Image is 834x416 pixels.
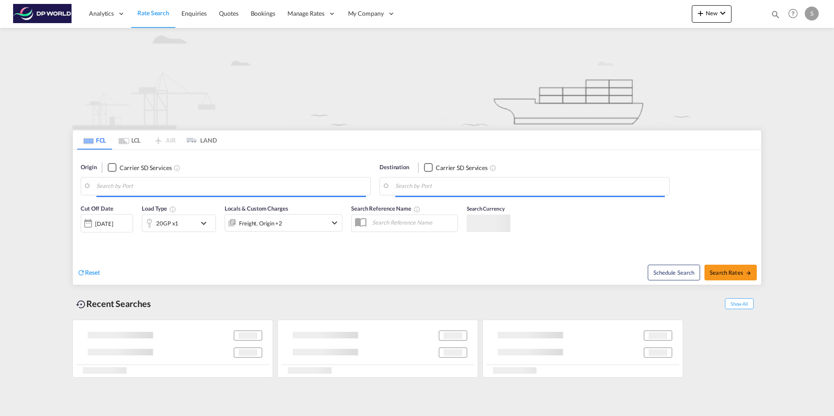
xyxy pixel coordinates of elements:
[348,9,384,18] span: My Company
[13,4,72,24] img: c08ca190194411f088ed0f3ba295208c.png
[198,218,213,228] md-icon: icon-chevron-down
[142,215,216,232] div: 20GP x1icon-chevron-down
[225,214,342,232] div: Freight Origin Destination Dock Stuffingicon-chevron-down
[182,130,217,150] md-tab-item: LAND
[72,28,762,129] img: new-FCL.png
[786,6,800,21] span: Help
[368,216,458,229] input: Search Reference Name
[89,9,114,18] span: Analytics
[120,164,171,172] div: Carrier SD Services
[695,8,706,18] md-icon: icon-plus 400-fg
[72,294,154,314] div: Recent Searches
[142,205,176,212] span: Load Type
[379,163,409,172] span: Destination
[329,218,340,228] md-icon: icon-chevron-down
[156,217,178,229] div: 20GP x1
[174,164,181,171] md-icon: Unchecked: Search for CY (Container Yard) services for all selected carriers.Checked : Search for...
[77,130,217,150] md-pagination-wrapper: Use the left and right arrow keys to navigate between tabs
[786,6,805,22] div: Help
[73,150,761,285] div: Origin Checkbox No InkUnchecked: Search for CY (Container Yard) services for all selected carrier...
[112,130,147,150] md-tab-item: LCL
[169,206,176,213] md-icon: Select multiple loads to view rates
[219,10,238,17] span: Quotes
[225,205,288,212] span: Locals & Custom Charges
[251,10,275,17] span: Bookings
[725,298,754,309] span: Show All
[287,9,325,18] span: Manage Rates
[85,269,100,276] span: Reset
[77,268,100,278] div: icon-refreshReset
[436,164,488,172] div: Carrier SD Services
[81,214,133,232] div: [DATE]
[771,10,780,23] div: icon-magnify
[137,9,169,17] span: Rate Search
[489,164,496,171] md-icon: Unchecked: Search for CY (Container Yard) services for all selected carriers.Checked : Search for...
[695,10,728,17] span: New
[395,180,665,193] input: Search by Port
[95,220,113,228] div: [DATE]
[81,205,113,212] span: Cut Off Date
[805,7,819,20] div: S
[424,163,488,172] md-checkbox: Checkbox No Ink
[181,10,207,17] span: Enquiries
[467,205,505,212] span: Search Currency
[414,206,420,213] md-icon: Your search will be saved by the below given name
[77,269,85,276] md-icon: icon-refresh
[710,269,752,276] span: Search Rates
[77,130,112,150] md-tab-item: FCL
[108,163,171,172] md-checkbox: Checkbox No Ink
[81,163,96,172] span: Origin
[648,265,700,280] button: Note: By default Schedule search will only considerorigin ports, destination ports and cut off da...
[239,217,282,229] div: Freight Origin Destination Dock Stuffing
[76,299,86,310] md-icon: icon-backup-restore
[351,205,420,212] span: Search Reference Name
[81,232,87,243] md-datepicker: Select
[96,180,366,193] input: Search by Port
[771,10,780,19] md-icon: icon-magnify
[692,5,731,23] button: icon-plus 400-fgNewicon-chevron-down
[718,8,728,18] md-icon: icon-chevron-down
[704,265,757,280] button: Search Ratesicon-arrow-right
[745,270,752,276] md-icon: icon-arrow-right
